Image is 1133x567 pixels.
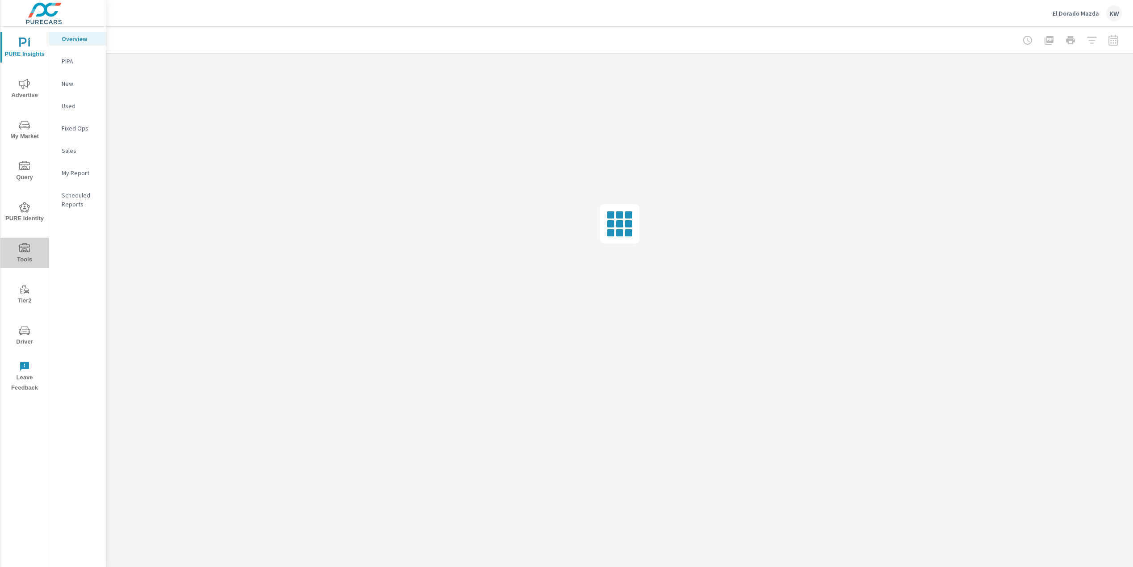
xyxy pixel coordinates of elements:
p: My Report [62,168,99,177]
p: New [62,79,99,88]
span: PURE Identity [3,202,46,224]
span: Tier2 [3,284,46,306]
span: Leave Feedback [3,361,46,393]
div: Fixed Ops [49,122,106,135]
div: My Report [49,166,106,180]
p: Used [62,101,99,110]
span: Tools [3,243,46,265]
span: Query [3,161,46,183]
p: El Dorado Mazda [1053,9,1099,17]
p: Fixed Ops [62,124,99,133]
p: Overview [62,34,99,43]
div: nav menu [0,27,49,397]
div: Scheduled Reports [49,189,106,211]
span: Advertise [3,79,46,101]
div: New [49,77,106,90]
p: Scheduled Reports [62,191,99,209]
p: Sales [62,146,99,155]
div: PIPA [49,55,106,68]
p: PIPA [62,57,99,66]
span: Driver [3,325,46,347]
div: Sales [49,144,106,157]
div: Overview [49,32,106,46]
span: PURE Insights [3,38,46,59]
div: Used [49,99,106,113]
div: KW [1106,5,1122,21]
span: My Market [3,120,46,142]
